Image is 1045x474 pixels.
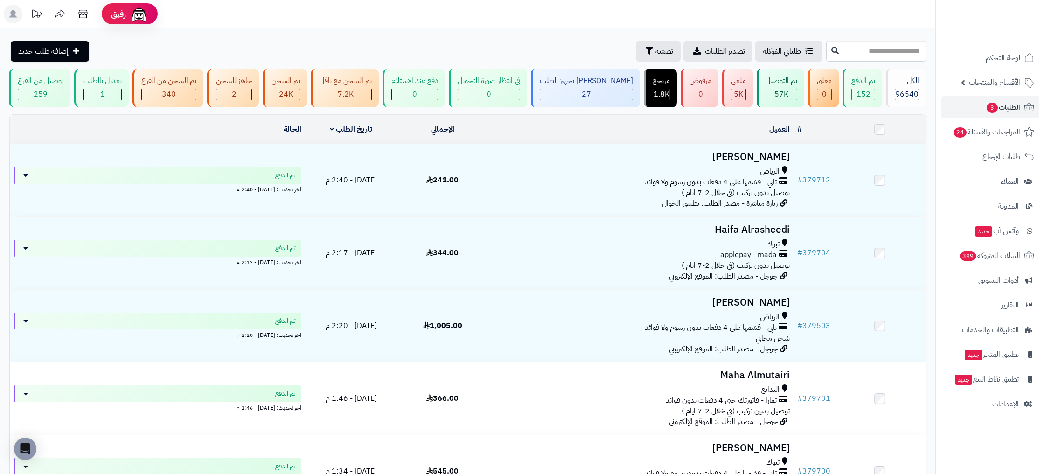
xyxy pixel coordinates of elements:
span: الرياض [760,166,780,177]
span: تم الدفع [275,389,296,398]
div: 0 [392,89,438,100]
div: Open Intercom Messenger [14,438,36,460]
span: تم الدفع [275,462,296,471]
h3: [PERSON_NAME] [492,297,790,308]
div: ملغي [731,76,746,86]
span: 1 [100,89,105,100]
a: مرتجع 1.8K [642,69,679,107]
div: اخر تحديث: [DATE] - 2:40 م [14,184,301,194]
div: مرتجع [653,76,670,86]
span: applepay - mada [720,250,777,260]
a: التطبيقات والخدمات [941,319,1039,341]
h3: Haifa Alrasheedi [492,224,790,235]
a: #379704 [797,247,830,258]
span: 366.00 [426,393,459,404]
span: البدايع [761,384,780,395]
span: 0 [822,89,827,100]
span: تبوك [766,457,780,468]
a: مرفوض 0 [679,69,720,107]
span: 57K [774,89,788,100]
div: جاهز للشحن [216,76,252,86]
span: 241.00 [426,174,459,186]
a: #379712 [797,174,830,186]
a: #379701 [797,393,830,404]
span: تابي - قسّمها على 4 دفعات بدون رسوم ولا فوائد [645,177,777,188]
span: 0 [412,89,417,100]
div: 340 [142,89,196,100]
a: تحديثات المنصة [25,5,48,26]
span: شحن مجاني [756,333,790,344]
a: تصدير الطلبات [683,41,752,62]
div: 1 [84,89,121,100]
span: 96540 [895,89,919,100]
div: 1844 [653,89,669,100]
a: الطلبات3 [941,96,1039,118]
a: تم الشحن من الفرع 340 [131,69,205,107]
span: 24K [279,89,293,100]
a: دفع عند الاستلام 0 [381,69,447,107]
span: 399 [959,251,977,262]
span: تصفية [655,46,673,57]
a: توصيل من الفرع 259 [7,69,72,107]
a: المراجعات والأسئلة24 [941,121,1039,143]
span: تمارا - فاتورتك حتى 4 دفعات بدون فوائد [666,395,777,406]
span: رفيق [111,8,126,20]
a: [PERSON_NAME] تجهيز الطلب 27 [529,69,642,107]
span: أدوات التسويق [978,274,1019,287]
a: تاريخ الطلب [330,124,372,135]
div: 7222 [320,89,371,100]
a: المدونة [941,195,1039,217]
img: ai-face.png [130,5,148,23]
span: جوجل - مصدر الطلب: الموقع الإلكتروني [669,343,778,355]
span: تابي - قسّمها على 4 دفعات بدون رسوم ولا فوائد [645,322,777,333]
h3: [PERSON_NAME] [492,152,790,162]
a: طلباتي المُوكلة [755,41,822,62]
button: تصفية [636,41,681,62]
span: السلات المتروكة [959,249,1020,262]
span: الأقسام والمنتجات [969,76,1020,89]
h3: [PERSON_NAME] [492,443,790,453]
span: # [797,247,802,258]
span: تبوك [766,239,780,250]
span: وآتس آب [974,224,1019,237]
span: التقارير [1001,299,1019,312]
div: اخر تحديث: [DATE] - 2:17 م [14,257,301,266]
div: معلق [817,76,832,86]
span: 340 [162,89,176,100]
a: تم الشحن 24K [261,69,309,107]
span: # [797,320,802,331]
span: 259 [34,89,48,100]
div: مرفوض [690,76,711,86]
span: 1.8K [654,89,669,100]
div: 152 [852,89,875,100]
span: الإعدادات [992,397,1019,411]
span: # [797,174,802,186]
a: الإعدادات [941,393,1039,415]
span: تطبيق المتجر [964,348,1019,361]
a: #379503 [797,320,830,331]
span: تم الدفع [275,244,296,253]
div: الكل [895,76,919,86]
span: الطلبات [986,101,1020,114]
div: 24022 [272,89,300,100]
div: في انتظار صورة التحويل [458,76,520,86]
span: المدونة [998,200,1019,213]
span: 152 [857,89,871,100]
span: 1,005.00 [423,320,462,331]
span: الرياض [760,312,780,322]
a: تم الشحن مع ناقل 7.2K [309,69,381,107]
img: logo-2.png [982,15,1036,35]
div: 0 [817,89,831,100]
span: 7.2K [338,89,354,100]
div: توصيل من الفرع [18,76,63,86]
a: في انتظار صورة التحويل 0 [447,69,529,107]
a: # [797,124,802,135]
div: تم الشحن مع ناقل [320,76,372,86]
span: طلباتي المُوكلة [763,46,801,57]
div: 259 [18,89,63,100]
a: معلق 0 [806,69,841,107]
a: تم الدفع 152 [841,69,884,107]
a: ملغي 5K [720,69,755,107]
span: جوجل - مصدر الطلب: الموقع الإلكتروني [669,271,778,282]
span: [DATE] - 2:20 م [326,320,377,331]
